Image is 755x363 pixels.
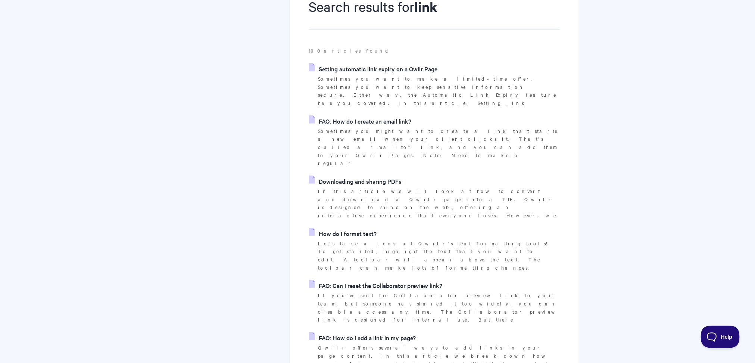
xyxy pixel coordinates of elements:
[318,187,560,220] p: In this article we will look at how to convert and download a Qwilr page into a PDF. Qwilr is des...
[309,47,324,54] strong: 100
[309,47,560,55] p: articles found
[309,332,416,343] a: FAQ: How do I add a link in my page?
[318,75,560,107] p: Sometimes you want to make a limited-time offer. Sometimes you want to keep sensitive information...
[309,63,437,74] a: Setting automatic link expiry on a Qwilr Page
[309,228,377,239] a: How do I format text?
[318,239,560,272] p: Let's take a look at Qwilr's text formatting tools! To get started, highlight the text that you w...
[309,176,402,187] a: Downloading and sharing PDFs
[701,326,740,348] iframe: Toggle Customer Support
[318,127,560,168] p: Sometimes you might want to create a link that starts a new email when your client clicks it. Tha...
[309,280,442,291] a: FAQ: Can I reset the Collaborator preview link?
[318,291,560,324] p: If you've sent the Collaborator preview link to your team, but someone has shared it too widely, ...
[309,115,411,127] a: FAQ: How do I create an email link?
